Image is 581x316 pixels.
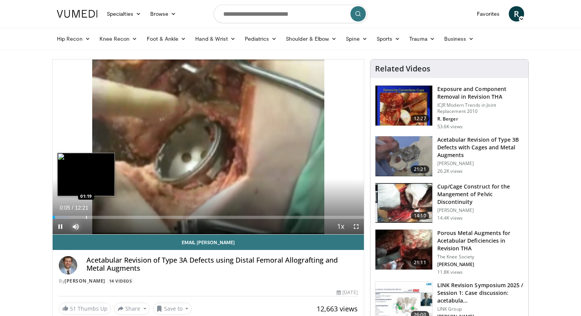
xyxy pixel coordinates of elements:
[375,136,524,177] a: 21:21 Acetabular Revision of Type 3B Defects with Cages and Metal Augments [PERSON_NAME] 26.2K views
[333,219,349,234] button: Playback Rate
[53,219,68,234] button: Pause
[437,229,524,252] h3: Porous Metal Augments for Acetabular Deficiencies in Revision THA
[102,6,146,22] a: Specialties
[509,6,524,22] a: R
[437,207,524,213] p: [PERSON_NAME]
[53,235,364,250] a: Email [PERSON_NAME]
[53,60,364,235] video-js: Video Player
[153,303,192,315] button: Save to
[437,269,463,275] p: 11.8K views
[65,278,105,284] a: [PERSON_NAME]
[437,183,524,206] h3: Cup/Cage Construct for the Mangement of Pelvic Discontinuity
[375,64,430,73] h4: Related Videos
[375,136,432,176] img: 66432_0000_3.png.150x105_q85_crop-smart_upscale.jpg
[70,305,76,312] span: 51
[341,31,372,46] a: Spine
[57,10,98,18] img: VuMedi Logo
[437,281,524,304] h3: LINK Revision Symposium 2025 / Session 1: Case discussion: acetabula…
[411,259,429,266] span: 21:11
[214,5,367,23] input: Search topics, interventions
[375,85,524,130] a: 12:27 Exposure and Component Removal in Revision THA ICJR Modern Trends in Joint Replacement 2010...
[317,304,358,313] span: 12,663 views
[437,85,524,101] h3: Exposure and Component Removal in Revision THA
[411,115,429,122] span: 12:27
[53,216,364,219] div: Progress Bar
[375,183,432,223] img: 280228_0002_1.png.150x105_q85_crop-smart_upscale.jpg
[437,136,524,159] h3: Acetabular Revision of Type 3B Defects with Cages and Metal Augments
[437,102,524,114] p: ICJR Modern Trends in Joint Replacement 2010
[68,219,83,234] button: Mute
[146,6,181,22] a: Browse
[405,31,440,46] a: Trauma
[440,31,479,46] a: Business
[437,261,524,268] p: [PERSON_NAME]
[349,219,364,234] button: Fullscreen
[106,278,134,284] a: 14 Videos
[375,229,524,275] a: 21:11 Porous Metal Augments for Acetabular Deficiencies in Revision THA The Knee Society [PERSON_...
[191,31,240,46] a: Hand & Wrist
[411,212,429,220] span: 14:10
[72,205,73,211] span: /
[337,289,357,296] div: [DATE]
[437,116,524,122] p: R. Berger
[437,215,463,221] p: 14.4K views
[375,86,432,126] img: 297848_0003_1.png.150x105_q85_crop-smart_upscale.jpg
[437,254,524,260] p: The Knee Society
[375,230,432,270] img: MBerend_porous_metal_augments_3.png.150x105_q85_crop-smart_upscale.jpg
[437,168,463,174] p: 26.2K views
[472,6,504,22] a: Favorites
[95,31,142,46] a: Knee Recon
[375,183,524,223] a: 14:10 Cup/Cage Construct for the Mangement of Pelvic Discontinuity [PERSON_NAME] 14.4K views
[86,256,358,273] h4: Acetabular Revision of Type 3A Defects using Distal Femoral Allografting and Metal Augments
[411,165,429,173] span: 21:21
[437,160,524,167] p: [PERSON_NAME]
[59,303,111,314] a: 51 Thumbs Up
[142,31,191,46] a: Foot & Ankle
[240,31,281,46] a: Pediatrics
[437,124,463,130] p: 53.6K views
[59,256,77,275] img: Avatar
[57,153,115,196] img: image.jpeg
[59,278,358,285] div: By
[114,303,150,315] button: Share
[60,205,70,211] span: 0:05
[52,31,95,46] a: Hip Recon
[281,31,341,46] a: Shoulder & Elbow
[75,205,88,211] span: 12:21
[372,31,405,46] a: Sports
[437,306,524,312] p: LINK Group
